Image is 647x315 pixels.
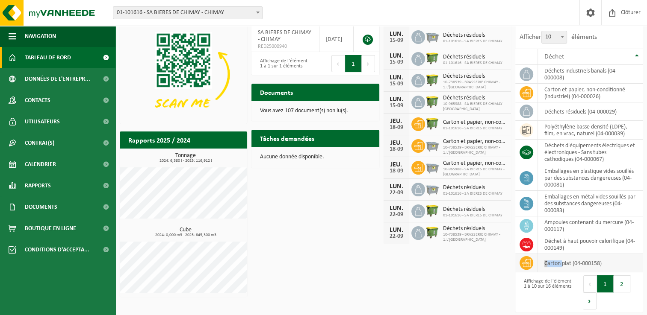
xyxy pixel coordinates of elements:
a: Consulter les rapports [173,148,246,165]
span: Tableau de bord [25,47,71,68]
button: Next [362,55,375,72]
span: 01-101616 - SA BIERES DE CHIMAY [443,61,502,66]
img: WB-2500-GAL-GY-01 [425,160,440,174]
button: 1 [345,55,362,72]
img: WB-1100-HPE-GN-50 [425,94,440,109]
button: 1 [597,275,614,292]
span: Calendrier [25,154,56,175]
span: Carton et papier, non-conditionné (industriel) [443,119,507,126]
td: déchets industriels banals (04-000008) [538,65,643,84]
div: JEU. [388,140,405,146]
span: 10-965988 - SA BIERES DE CHIMAY - [GEOGRAPHIC_DATA] [443,102,507,112]
span: Carton et papier, non-conditionné (industriel) [443,160,507,167]
span: 01-101616 - SA BIERES DE CHIMAY - CHIMAY [113,6,263,19]
span: Déchets résiduels [443,95,507,102]
img: WB-1100-HPE-GN-50 [425,51,440,65]
td: déchets résiduels (04-000029) [538,102,643,121]
span: 10-738539 - BRASSERIE CHIMAY - 1.L'[GEOGRAPHIC_DATA] [443,232,507,242]
div: LUN. [388,96,405,103]
div: LUN. [388,31,405,38]
span: Carton et papier, non-conditionné (industriel) [443,138,507,145]
h3: Cube [124,227,247,237]
span: 10-738539 - BRASSERIE CHIMAY - 1.L'[GEOGRAPHIC_DATA] [443,80,507,90]
span: Rapports [25,175,51,196]
button: 2 [614,275,630,292]
div: 15-09 [388,81,405,87]
div: 18-09 [388,168,405,174]
div: 22-09 [388,190,405,196]
div: LUN. [388,183,405,190]
td: emballages en métal vides souillés par des substances dangereuses (04-000083) [538,191,643,216]
span: Déchets résiduels [443,184,502,191]
td: déchets d'équipements électriques et électroniques - Sans tubes cathodiques (04-000067) [538,140,643,165]
p: Vous avez 107 document(s) non lu(s). [260,108,370,114]
img: WB-2500-GAL-GY-01 [425,29,440,44]
span: 10-965988 - SA BIERES DE CHIMAY - [GEOGRAPHIC_DATA] [443,167,507,177]
h3: Tonnage [124,153,247,163]
img: WB-1100-HPE-GN-50 [425,73,440,87]
td: carton et papier, non-conditionné (industriel) (04-000026) [538,84,643,102]
h2: Tâches demandées [251,130,323,146]
img: WB-1100-HPE-GN-50 [425,116,440,131]
div: LUN. [388,205,405,212]
span: Données de l'entrepr... [25,68,90,90]
div: LUN. [388,227,405,233]
img: Download de VHEPlus App [120,26,247,122]
span: Déchets résiduels [443,32,502,39]
div: 15-09 [388,38,405,44]
span: 01-101616 - SA BIERES DE CHIMAY [443,213,502,218]
span: 01-101616 - SA BIERES DE CHIMAY - CHIMAY [113,7,262,19]
span: Navigation [25,26,56,47]
button: Previous [331,55,345,72]
span: 10 [541,31,567,44]
p: Aucune donnée disponible. [260,154,370,160]
span: Déchets résiduels [443,206,502,213]
span: Documents [25,196,57,218]
img: WB-1100-HPE-GN-50 [425,203,440,218]
span: Déchets résiduels [443,225,507,232]
span: 2024: 0,000 m3 - 2025: 845,300 m3 [124,233,247,237]
label: Afficher éléments [520,34,597,41]
div: JEU. [388,118,405,125]
img: WB-1100-HPE-GN-50 [425,225,440,239]
div: Affichage de l'élément 1 à 10 sur 16 éléments [520,274,575,310]
div: 22-09 [388,212,405,218]
span: 01-101616 - SA BIERES DE CHIMAY [443,191,502,196]
span: Boutique en ligne [25,218,76,239]
div: 15-09 [388,59,405,65]
span: Déchets résiduels [443,73,507,80]
span: Conditions d'accepta... [25,239,89,260]
span: Déchets résiduels [443,54,502,61]
span: RED25000940 [258,43,312,50]
div: 22-09 [388,233,405,239]
img: WB-2500-GAL-GY-01 [425,138,440,152]
span: 2024: 6,380 t - 2025: 116,912 t [124,159,247,163]
div: JEU. [388,161,405,168]
span: SA BIERES DE CHIMAY - CHIMAY [258,29,311,43]
td: emballages en plastique vides souillés par des substances dangereuses (04-000081) [538,165,643,191]
div: LUN. [388,52,405,59]
span: 10 [542,31,567,43]
span: 01-101616 - SA BIERES DE CHIMAY [443,126,507,131]
span: Contrat(s) [25,132,54,154]
div: LUN. [388,74,405,81]
span: 01-101616 - SA BIERES DE CHIMAY [443,39,502,44]
img: WB-2500-GAL-GY-01 [425,181,440,196]
td: polyéthylène basse densité (LDPE), film, en vrac, naturel (04-000039) [538,121,643,140]
span: Utilisateurs [25,111,60,132]
div: 15-09 [388,103,405,109]
span: 10-738539 - BRASSERIE CHIMAY - 1.L'[GEOGRAPHIC_DATA] [443,145,507,155]
td: [DATE] [319,26,354,52]
td: déchet à haut pouvoir calorifique (04-000149) [538,235,643,254]
h2: Rapports 2025 / 2024 [120,131,199,148]
span: Contacts [25,90,50,111]
button: Next [583,292,597,309]
td: carton plat (04-000158) [538,254,643,272]
div: 18-09 [388,146,405,152]
span: Déchet [544,53,564,60]
h2: Documents [251,84,301,100]
div: 18-09 [388,125,405,131]
button: Previous [583,275,597,292]
td: ampoules contenant du mercure (04-000117) [538,216,643,235]
div: Affichage de l'élément 1 à 1 sur 1 éléments [256,54,311,73]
